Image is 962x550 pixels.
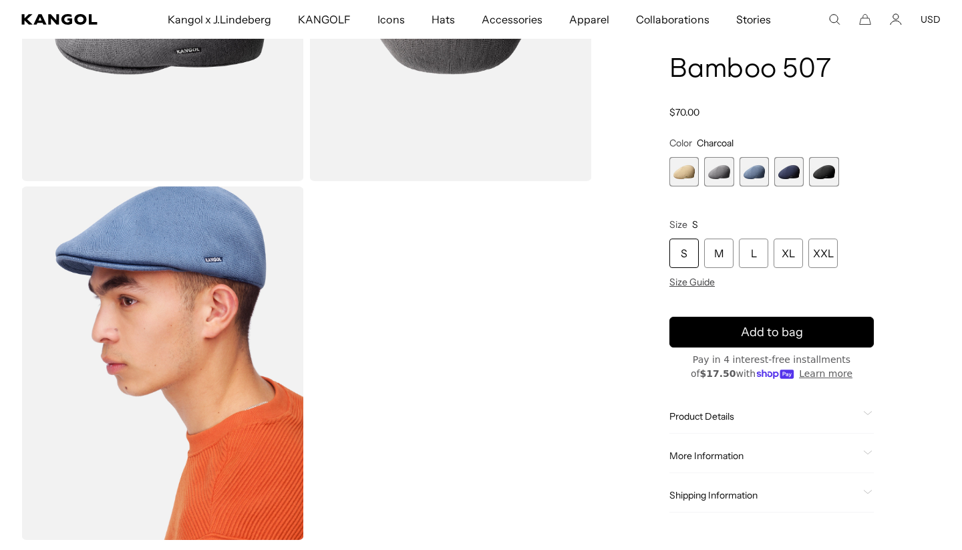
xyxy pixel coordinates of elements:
[890,13,902,25] a: Account
[669,106,699,118] span: $70.00
[828,13,840,25] summary: Search here
[774,239,803,269] div: XL
[741,323,803,341] span: Add to bag
[692,219,698,231] span: S
[774,157,804,186] div: 4 of 5
[21,186,304,540] img: denim-blue
[669,411,858,423] span: Product Details
[704,239,734,269] div: M
[669,239,699,269] div: S
[809,157,838,186] div: 5 of 5
[704,157,734,186] div: 2 of 5
[921,13,941,25] button: USD
[740,157,769,186] label: DENIM BLUE
[859,13,871,25] button: Cart
[669,55,874,85] h1: Bamboo 507
[697,137,734,149] span: Charcoal
[808,239,838,269] div: XXL
[669,317,874,348] button: Add to bag
[669,157,699,186] div: 1 of 5
[809,157,838,186] label: Black
[774,157,804,186] label: Dark Blue
[21,14,110,25] a: Kangol
[669,219,687,231] span: Size
[669,157,699,186] label: Beige
[739,239,768,269] div: L
[669,137,692,149] span: Color
[740,157,769,186] div: 3 of 5
[669,450,858,462] span: More Information
[669,490,858,502] span: Shipping Information
[704,157,734,186] label: Charcoal
[669,277,715,289] span: Size Guide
